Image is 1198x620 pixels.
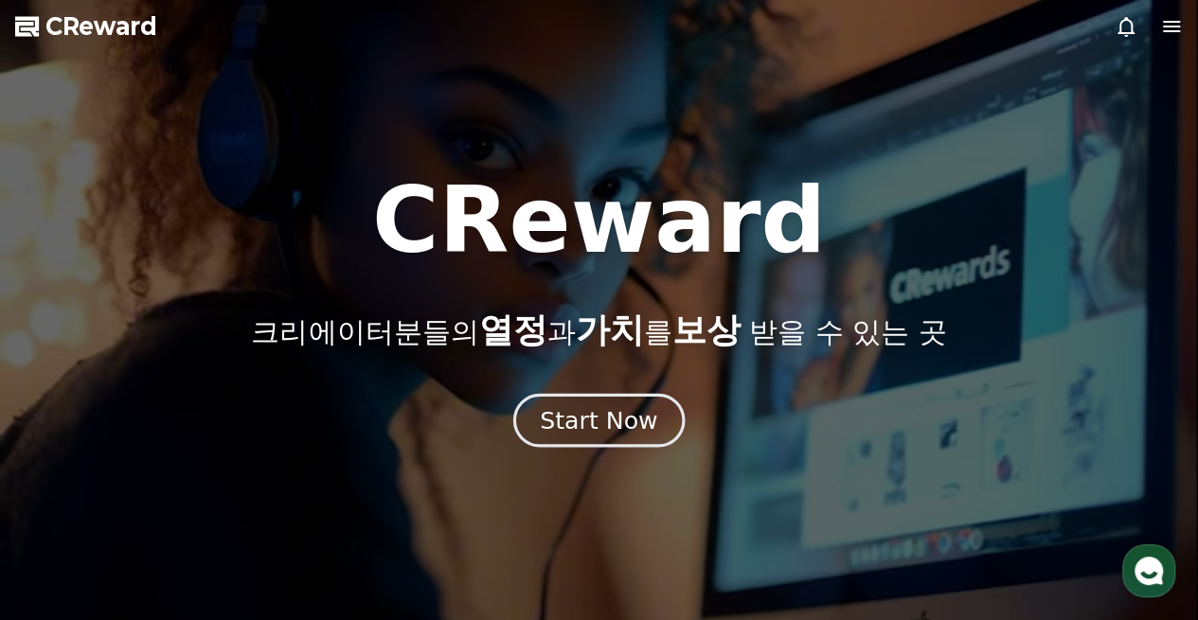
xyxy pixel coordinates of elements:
a: CReward [15,11,157,42]
a: Start Now [517,414,681,432]
a: 홈 [6,463,125,510]
span: 열정 [478,310,546,349]
h1: CReward [372,175,826,266]
span: 보상 [671,310,740,349]
p: 크리에이터분들의 과 를 받을 수 있는 곳 [251,311,946,349]
a: 대화 [125,463,244,510]
span: CReward [45,11,157,42]
span: 홈 [60,491,71,506]
span: 대화 [173,492,196,507]
button: Start Now [513,393,685,447]
a: 설정 [244,463,364,510]
span: 가치 [575,310,643,349]
div: Start Now [540,404,657,436]
span: 설정 [293,491,315,506]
